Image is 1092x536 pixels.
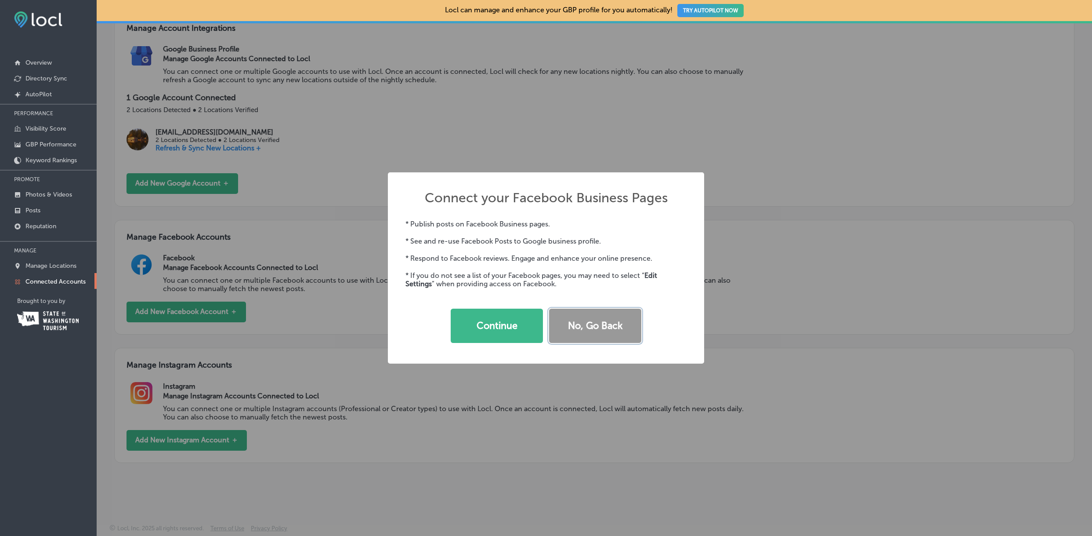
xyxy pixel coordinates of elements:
[25,141,76,148] p: GBP Performance
[17,311,79,330] img: Washington Tourism
[25,191,72,198] p: Photos & Videos
[549,309,641,343] button: No, Go Back
[451,309,543,343] button: Continue
[25,207,40,214] p: Posts
[17,298,97,304] p: Brought to you by
[405,237,687,245] p: * See and re-use Facebook Posts to Google business profile.
[25,278,86,285] p: Connected Accounts
[425,190,668,206] h2: Connect your Facebook Business Pages
[25,222,56,230] p: Reputation
[25,125,66,132] p: Visibility Score
[25,75,67,82] p: Directory Sync
[14,11,62,28] img: fda3e92497d09a02dc62c9cd864e3231.png
[25,262,76,270] p: Manage Locations
[25,157,77,164] p: Keyword Rankings
[677,4,744,17] button: TRY AUTOPILOT NOW
[25,91,52,98] p: AutoPilot
[405,271,657,288] strong: Edit Settings
[405,220,687,228] p: * Publish posts on Facebook Business pages.
[25,59,52,66] p: Overview
[405,271,687,288] p: * If you do not see a list of your Facebook pages, you may need to select “ ” when providing acce...
[405,254,687,263] p: * Respond to Facebook reviews. Engage and enhance your online presence.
